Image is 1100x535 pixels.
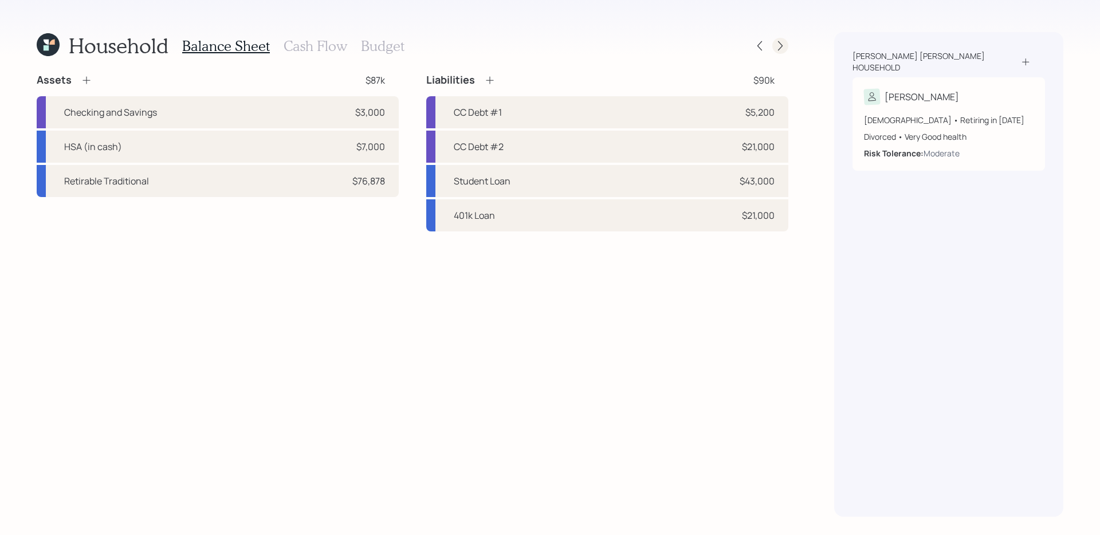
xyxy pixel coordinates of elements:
div: $90k [753,73,775,87]
div: $21,000 [742,140,775,154]
h3: Balance Sheet [182,38,270,54]
div: CC Debt #2 [454,140,504,154]
div: HSA (in cash) [64,140,122,154]
b: Risk Tolerance: [864,148,924,159]
div: 401k Loan [454,209,495,222]
div: Checking and Savings [64,105,157,119]
div: Moderate [924,147,960,159]
div: CC Debt #1 [454,105,502,119]
div: $76,878 [352,174,385,188]
div: $7,000 [356,140,385,154]
div: [DEMOGRAPHIC_DATA] • Retiring in [DATE] [864,114,1034,126]
div: [PERSON_NAME] [PERSON_NAME] household [852,50,1020,73]
div: Student Loan [454,174,510,188]
div: $5,200 [745,105,775,119]
h3: Budget [361,38,404,54]
h1: Household [69,33,168,58]
div: $43,000 [740,174,775,188]
div: Divorced • Very Good health [864,131,1034,143]
h4: Assets [37,74,72,86]
div: $21,000 [742,209,775,222]
div: [PERSON_NAME] [885,90,959,104]
div: $87k [366,73,385,87]
div: $3,000 [355,105,385,119]
h3: Cash Flow [284,38,347,54]
h4: Liabilities [426,74,475,86]
div: Retirable Traditional [64,174,149,188]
